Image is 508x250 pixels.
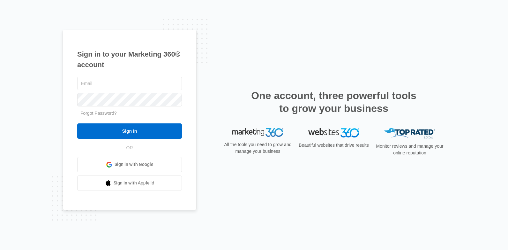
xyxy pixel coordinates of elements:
img: Websites 360 [308,128,359,137]
p: Monitor reviews and manage your online reputation [374,143,445,156]
input: Email [77,77,182,90]
p: All the tools you need to grow and manage your business [222,141,294,155]
input: Sign In [77,123,182,139]
a: Sign in with Google [77,157,182,172]
span: Sign in with Google [115,161,153,168]
a: Forgot Password? [80,111,117,116]
h2: One account, three powerful tools to grow your business [249,89,418,115]
img: Top Rated Local [384,128,435,139]
span: Sign in with Apple Id [114,180,154,186]
span: OR [122,145,138,151]
p: Beautiful websites that drive results [298,142,370,149]
img: Marketing 360 [232,128,283,137]
a: Sign in with Apple Id [77,176,182,191]
h1: Sign in to your Marketing 360® account [77,49,182,70]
